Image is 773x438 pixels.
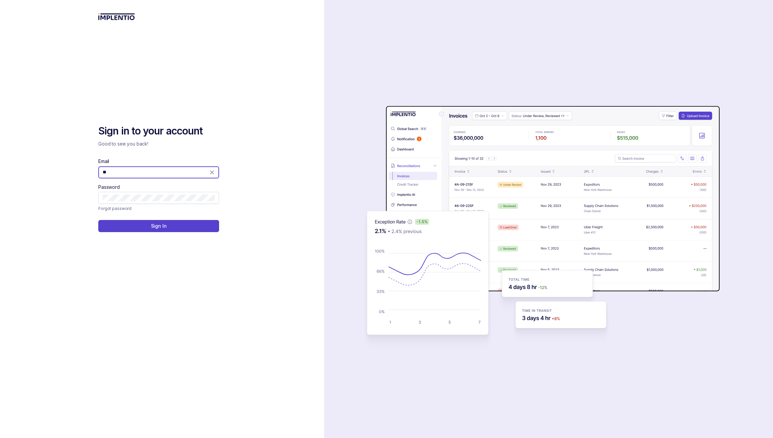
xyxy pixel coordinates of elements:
label: Password [98,184,120,190]
a: Link Forgot password [98,205,132,212]
h2: Sign in to your account [98,124,219,138]
p: Forgot password [98,205,132,212]
img: logo [98,13,135,20]
p: Good to see you back! [98,141,219,147]
img: signin-background.svg [343,85,722,353]
label: Email [98,158,109,165]
p: Sign In [151,223,167,229]
button: Sign In [98,220,219,232]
